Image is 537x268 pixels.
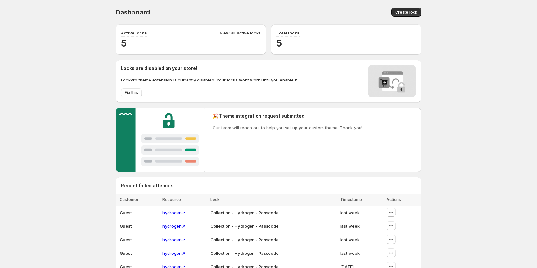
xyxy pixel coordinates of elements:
[162,210,185,215] a: hydrogen↗
[116,8,150,16] span: Dashboard
[340,251,360,256] span: last week
[120,237,132,242] span: Guest
[210,210,278,215] span: Collection - Hydrogen - Passcode
[395,10,417,15] span: Create lock
[121,65,298,72] h2: Locks are disabled on your store!
[121,77,298,83] p: LockPro theme extension is currently disabled. Your locks wont work until you enable it.
[340,237,360,242] span: last week
[162,237,185,242] a: hydrogen↗
[121,30,147,36] p: Active locks
[162,224,185,229] a: hydrogen↗
[121,37,261,50] h2: 5
[210,224,278,229] span: Collection - Hydrogen - Passcode
[125,90,138,95] span: Fix this
[391,8,421,17] button: Create lock
[162,197,181,202] span: Resource
[162,251,185,256] a: hydrogen↗
[340,224,360,229] span: last week
[276,37,416,50] h2: 5
[368,65,416,97] img: Locks disabled
[340,210,360,215] span: last week
[121,182,174,189] h2: Recent failed attempts
[220,30,261,37] a: View all active locks
[387,197,401,202] span: Actions
[120,224,132,229] span: Guest
[116,108,205,172] img: Customer support
[210,237,278,242] span: Collection - Hydrogen - Passcode
[276,30,300,36] p: Total locks
[120,210,132,215] span: Guest
[213,124,362,131] p: Our team will reach out to help you set up your custom theme. Thank you!
[121,88,142,97] button: Fix this
[120,251,132,256] span: Guest
[120,197,139,202] span: Customer
[210,251,278,256] span: Collection - Hydrogen - Passcode
[210,197,220,202] span: Lock
[213,113,362,119] h2: 🎉 Theme integration request submitted!
[340,197,362,202] span: Timestamp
